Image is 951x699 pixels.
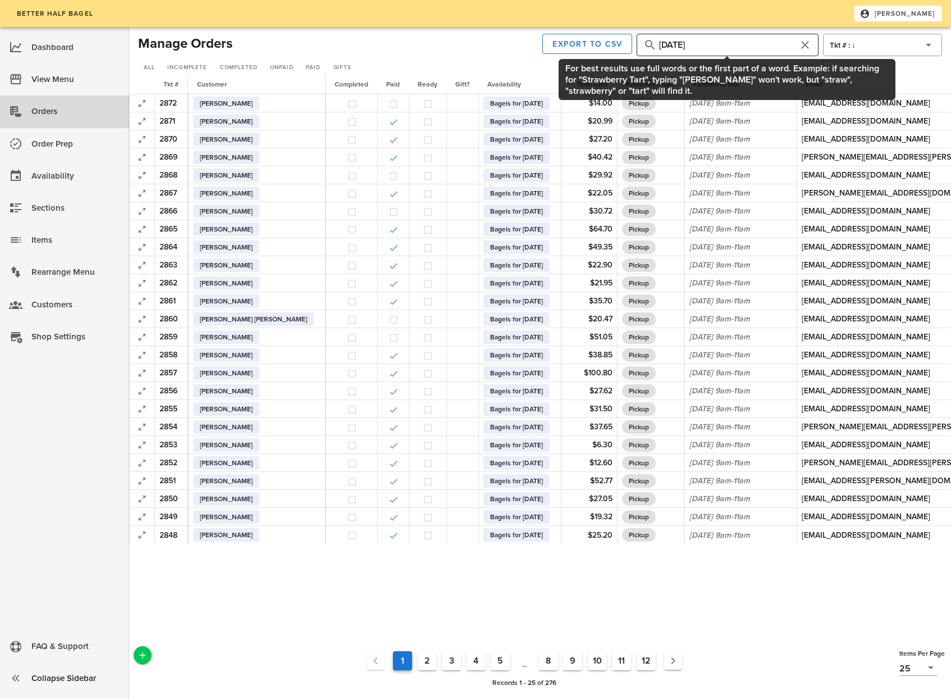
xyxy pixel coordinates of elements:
[490,258,543,272] span: Bagels for [DATE]
[629,312,649,326] span: Pickup
[31,102,120,121] div: Orders
[490,492,543,506] span: Bagels for [DATE]
[629,133,649,146] span: Pickup
[200,115,253,128] span: [PERSON_NAME]
[561,94,617,112] td: $14.00
[490,276,543,290] span: Bagels for [DATE]
[326,74,377,94] th: Completed
[490,402,543,416] span: Bagels for [DATE]
[490,115,543,128] span: Bagels for [DATE]
[629,97,649,110] span: Pickup
[134,383,150,399] button: Expand Record
[689,385,792,397] div: [DATE] 9am-11am
[561,238,617,256] td: $49.35
[154,148,188,166] td: 2869
[561,202,617,220] td: $30.72
[214,62,263,74] a: Completed
[31,167,120,185] div: Availability
[629,258,649,272] span: Pickup
[629,384,649,398] span: Pickup
[561,148,617,166] td: $40.42
[490,187,543,200] span: Bagels for [DATE]
[134,96,150,111] button: Expand Record
[200,492,253,506] span: [PERSON_NAME]
[16,10,93,17] span: Better Half Bagel
[689,421,792,433] div: [DATE] 9am-11am
[134,646,152,664] button: Add a New Record
[539,651,558,670] button: Goto Page 8
[31,669,120,688] div: Collapse Sidebar
[561,382,617,400] td: $27.62
[689,97,792,109] div: [DATE] 9am-11am
[134,203,150,219] button: Expand Record
[490,366,543,380] span: Bagels for [DATE]
[154,256,188,274] td: 2863
[561,256,617,274] td: $22.90
[134,239,150,255] button: Expand Record
[689,313,792,325] div: [DATE] 9am-11am
[629,205,649,218] span: Pickup
[629,151,649,164] span: Pickup
[31,328,120,346] div: Shop Settings
[154,364,188,382] td: 2857
[490,133,543,146] span: Bagels for [DATE]
[154,94,188,112] td: 2872
[154,526,188,544] td: 2848
[134,455,150,471] button: Expand Record
[689,349,792,361] div: [DATE] 9am-11am
[629,240,649,254] span: Pickup
[154,130,188,148] td: 2870
[200,276,253,290] span: [PERSON_NAME]
[862,8,935,19] span: [PERSON_NAME]
[561,418,617,436] td: $37.65
[31,231,120,249] div: Items
[154,112,188,130] td: 2871
[200,187,253,200] span: [PERSON_NAME]
[561,346,617,364] td: $38.85
[134,473,150,489] button: Expand Record
[134,347,150,363] button: Expand Record
[200,258,253,272] span: [PERSON_NAME]
[200,510,253,524] span: [PERSON_NAME]
[629,510,649,524] span: Pickup
[409,74,446,94] th: Ready
[629,456,649,470] span: Pickup
[490,528,543,542] span: Bagels for [DATE]
[561,184,617,202] td: $22.05
[393,651,412,670] button: Current Page, Page 1
[689,277,792,289] div: [DATE] 9am-11am
[134,401,150,417] button: Expand Record
[561,328,617,346] td: $51.05
[629,420,649,434] span: Pickup
[689,367,792,379] div: [DATE] 9am-11am
[138,62,159,74] a: All
[629,223,649,236] span: Pickup
[561,400,617,418] td: $31.50
[689,439,792,451] div: [DATE] 9am-11am
[200,366,253,380] span: [PERSON_NAME]
[490,510,543,524] span: Bagels for [DATE]
[561,112,617,130] td: $20.99
[561,526,617,544] td: $25.20
[629,294,649,308] span: Pickup
[200,330,253,344] span: [PERSON_NAME]
[563,651,582,670] button: Goto Page 9
[689,241,792,253] div: [DATE] 9am-11am
[542,34,632,54] button: Export to CSV
[220,64,258,71] span: Completed
[162,62,212,74] a: Incomplete
[154,310,188,328] td: 2860
[629,330,649,344] span: Pickup
[134,257,150,273] button: Expand Record
[823,34,942,56] div: Tkt # : ↓
[490,240,543,254] span: Bagels for [DATE]
[200,240,253,254] span: [PERSON_NAME]
[188,74,326,94] th: Customer
[689,223,792,235] div: [DATE] 9am-11am
[487,80,521,88] span: Availability
[154,328,188,346] td: 2859
[333,64,351,71] span: Gifts
[154,400,188,418] td: 2855
[167,64,207,71] span: Incomplete
[154,436,188,454] td: 2853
